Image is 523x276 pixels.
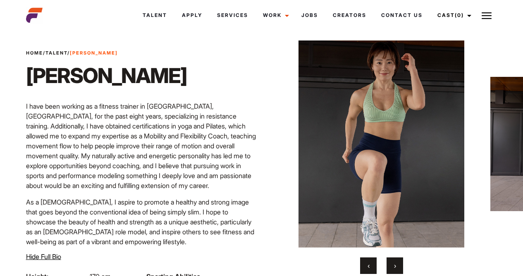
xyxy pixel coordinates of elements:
[26,50,43,56] a: Home
[294,4,325,26] a: Jobs
[482,11,492,21] img: Burger icon
[374,4,430,26] a: Contact Us
[430,4,476,26] a: Cast(0)
[135,4,174,26] a: Talent
[26,63,187,88] h1: [PERSON_NAME]
[26,197,257,247] p: As a [DEMOGRAPHIC_DATA], I aspire to promote a healthy and strong image that goes beyond the conv...
[26,7,43,24] img: cropped-aefm-brand-fav-22-square.png
[70,50,118,56] strong: [PERSON_NAME]
[210,4,256,26] a: Services
[256,4,294,26] a: Work
[325,4,374,26] a: Creators
[394,262,396,270] span: Next
[26,101,257,190] p: I have been working as a fitness trainer in [GEOGRAPHIC_DATA], [GEOGRAPHIC_DATA], for the past ei...
[26,50,118,57] span: / /
[45,50,67,56] a: Talent
[26,252,61,261] span: Hide Full Bio
[174,4,210,26] a: Apply
[368,262,370,270] span: Previous
[455,12,464,18] span: (0)
[26,252,61,262] button: Hide Full Bio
